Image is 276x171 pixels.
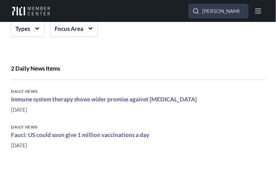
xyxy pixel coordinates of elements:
[11,131,149,138] a: Fauci: US could soon give 1 million vaccinations a day
[11,124,265,131] div: DAILY NEWS
[11,20,45,37] button: Types
[11,96,197,103] a: Immune system therapy shows wider promise against [MEDICAL_DATA]
[11,7,50,15] img: Workflow
[11,88,265,95] div: DAILY NEWS
[11,64,265,80] div: 2 Daily News Items
[50,20,98,37] button: Focus Area
[188,4,249,19] input: Search
[11,141,265,150] div: [DATE]
[11,106,265,114] div: [DATE]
